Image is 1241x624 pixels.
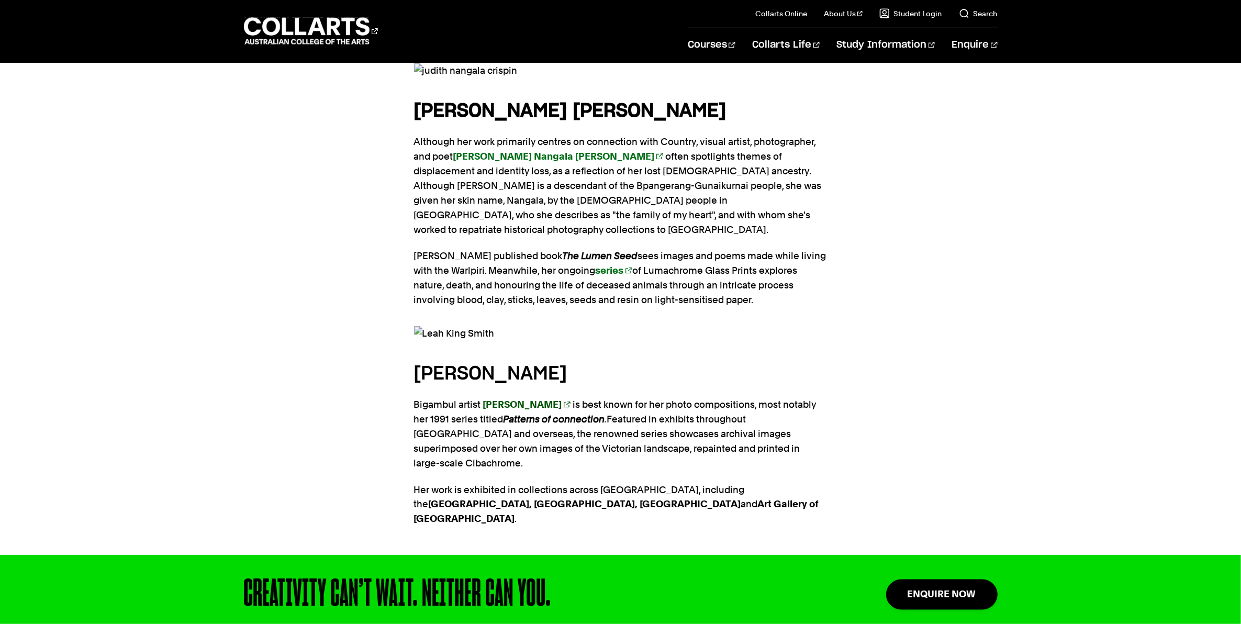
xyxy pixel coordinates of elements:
em: . [605,414,607,425]
a: Search [959,8,998,19]
a: [PERSON_NAME] [483,399,571,410]
em: The Lumen Seed [563,250,638,261]
img: Leah King Smith [414,326,828,341]
img: judith nangala crispin [414,63,828,78]
div: Go to homepage [244,16,378,46]
strong: [GEOGRAPHIC_DATA], [GEOGRAPHIC_DATA], [GEOGRAPHIC_DATA] [429,499,741,510]
strong: Art Gallery of [GEOGRAPHIC_DATA] [414,499,819,525]
a: series [596,265,632,276]
strong: [PERSON_NAME] [PERSON_NAME] [414,102,726,120]
div: CREATIVITY CAN’T WAIT. NEITHER CAN YOU. [244,576,819,614]
p: [PERSON_NAME] published book sees images and poems made while living with the Warlpiri. Meanwhile... [414,249,828,307]
a: Courses [688,28,735,62]
p: Bigambul artist is best known for her photo compositions, most notably her 1991 series titled Fea... [414,397,828,471]
p: Although her work primarily centres on connection with Country, visual artist, photographer, and ... [414,135,828,237]
strong: [PERSON_NAME] Nangala [PERSON_NAME] [453,151,655,162]
p: Her work is exhibited in collections across [GEOGRAPHIC_DATA], including the and . [414,483,828,527]
strong: series [596,265,624,276]
a: [PERSON_NAME] Nangala [PERSON_NAME] [453,151,663,162]
h4: [PERSON_NAME] [414,360,828,388]
a: Enquire Now [886,580,998,609]
a: Collarts Life [752,28,820,62]
a: Student Login [879,8,942,19]
em: Patterns of connection [504,414,605,425]
a: Enquire [952,28,997,62]
a: Study Information [836,28,935,62]
strong: [PERSON_NAME] [483,399,562,410]
a: About Us [824,8,863,19]
a: Collarts Online [755,8,807,19]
